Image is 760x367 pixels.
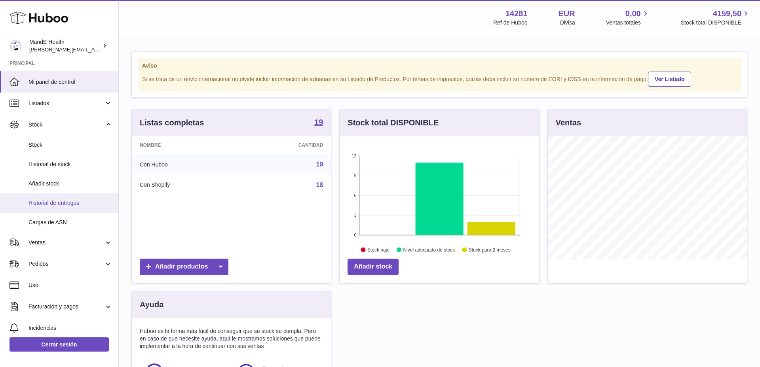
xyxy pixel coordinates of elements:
[28,219,112,226] span: Cargas de ASN
[505,8,528,19] strong: 14281
[681,8,750,26] a: 4159,50 Stock total DISPONIBLE
[28,199,112,207] span: Historial de entregas
[493,19,527,26] div: Ref de Huboo
[132,154,237,175] td: Con Huboo
[348,117,439,128] h3: Stock total DISPONIBLE
[28,239,104,246] span: Ventas
[140,327,323,350] p: Huboo es la forma más fácil de conseguir que su stock se cumpla. Pero en caso de que necesite ayu...
[140,299,163,310] h3: Ayuda
[367,247,389,253] text: Stock bajo
[316,182,323,188] a: 18
[28,324,112,332] span: Incidencias
[28,100,104,107] span: Listados
[556,117,581,128] h3: Ventas
[354,213,357,218] text: 3
[403,247,456,253] text: Nivel adecuado de stock
[28,260,104,268] span: Pedidos
[28,303,104,310] span: Facturación y pagos
[354,173,357,178] text: 9
[29,46,201,53] span: [PERSON_NAME][EMAIL_ADDRESS][PERSON_NAME][DOMAIN_NAME]
[132,136,237,154] th: Nombre
[606,8,650,26] a: 0,00 Ventas totales
[9,40,21,52] img: luis.mendieta@mandehealth.com
[28,141,112,149] span: Stock
[314,118,323,128] a: 19
[9,337,109,352] a: Cerrar sesión
[29,38,101,53] div: MandE Health
[681,19,750,26] span: Stock total DISPONIBLE
[648,72,691,87] a: Ver Listado
[354,233,357,237] text: 0
[28,282,112,289] span: Uso
[28,78,112,86] span: Mi panel de control
[140,117,204,128] h3: Listas completas
[28,161,112,168] span: Historial de stock
[713,8,741,19] span: 4159,50
[354,193,357,198] text: 6
[142,62,737,70] strong: Aviso
[132,175,237,195] td: Con Shopify
[559,8,575,19] strong: EUR
[606,19,650,26] span: Ventas totales
[237,136,331,154] th: Cantidad
[348,259,399,275] a: Añadir stock
[142,70,737,87] div: Si se trata de un envío internacional no olvide incluir información de aduanas en su Listado de P...
[28,121,104,129] span: Stock
[28,180,112,187] span: Añadir stock
[316,161,323,168] a: 19
[560,19,575,26] div: Divisa
[314,118,323,126] strong: 19
[625,8,641,19] span: 0,00
[469,247,511,253] text: Stock para 2 meses
[140,259,228,275] a: Añadir productos
[352,153,357,158] text: 12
